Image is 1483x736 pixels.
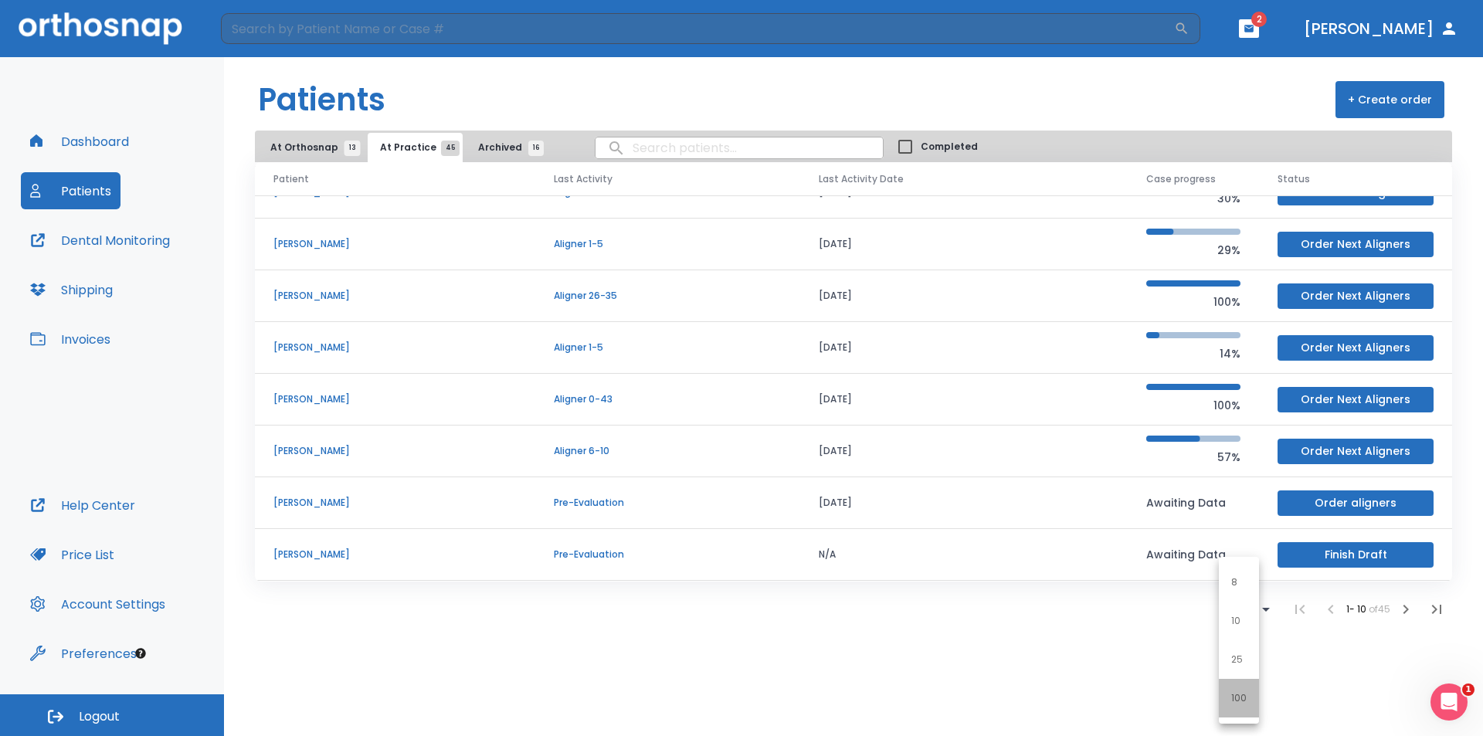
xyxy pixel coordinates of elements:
[1231,653,1243,666] p: 25
[1231,691,1247,705] p: 100
[1231,575,1237,589] p: 8
[1231,614,1240,628] p: 10
[1430,683,1468,721] iframe: Intercom live chat
[1462,683,1475,696] span: 1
